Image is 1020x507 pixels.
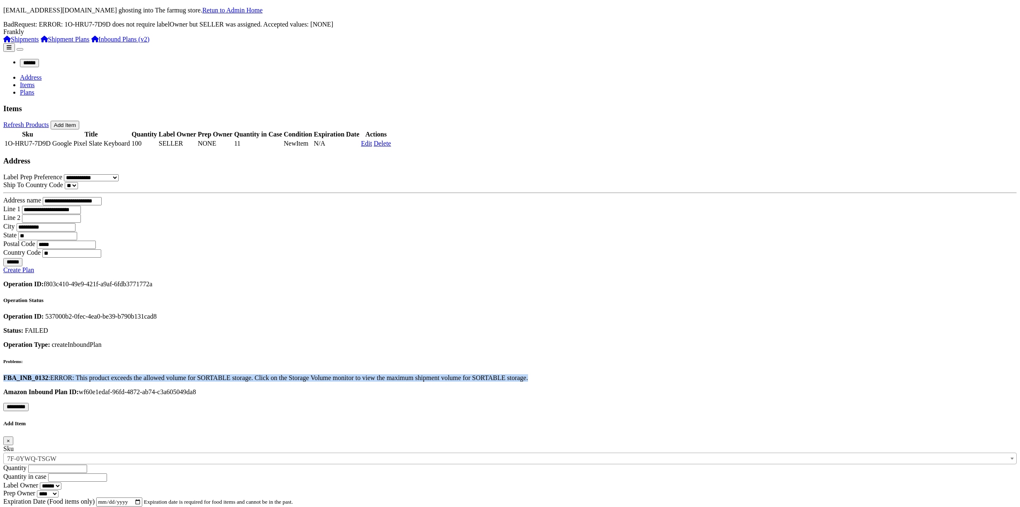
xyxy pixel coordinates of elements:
label: Prep Owner [3,490,35,497]
a: Refresh Products [3,121,49,128]
th: Sku [4,130,51,139]
label: Country Code [3,249,41,256]
span: Pro Sanitize Hand Sanitizer, 8 oz Bottles, 1 Carton, 12 bottles each Carton [3,453,1017,464]
label: City [3,223,15,230]
strong: Operation ID: [3,313,44,320]
th: Quantity in Case [234,130,282,139]
label: Line 1 [3,205,20,212]
a: Items [20,81,35,88]
th: Actions [360,130,391,139]
div: Frankly [3,28,1017,36]
small: Expiration date is required for food items and cannot be in the past. [144,499,293,505]
a: Create Plan [3,266,34,273]
button: Add Item [51,121,79,129]
strong: Operation Type: [3,341,50,348]
label: Line 2 [3,214,20,221]
td: 11 [234,139,282,148]
strong: Status: [3,327,23,334]
td: NewItem [283,139,312,148]
label: Label Owner [3,482,38,489]
h5: Add Item [3,420,1017,427]
strong: FBA_INB_0132 [3,374,48,381]
a: Retun to Admin Home [202,7,263,14]
a: Shipments [3,36,39,43]
th: Label Owner [158,130,197,139]
strong: Operation ID: [3,280,44,288]
td: 1O-HRU7-7D9D [4,139,51,148]
label: Label Prep Preference [3,173,62,180]
p: [EMAIL_ADDRESS][DOMAIN_NAME] ghosting into The farmug store. [3,7,1017,14]
a: Inbound Plans (v2) [91,36,150,43]
div: BadRequest: ERROR: 1O-HRU7-7D9D does not require labelOwner but SELLER was assigned. Accepted val... [3,21,1017,28]
span: Pro Sanitize Hand Sanitizer, 8 oz Bottles, 1 Carton, 12 bottles each Carton [4,453,1016,465]
label: Postal Code [3,240,35,247]
a: Address [20,74,41,81]
th: Expiration Date [313,130,360,139]
p: 537000b2-0fec-4ea0-be39-b790b131cad8 [3,313,1017,320]
p: createInboundPlan [3,341,1017,349]
td: N/A [313,139,360,148]
label: Expiration Date (Food items only) [3,498,95,505]
th: Prep Owner [197,130,233,139]
td: NONE [197,139,233,148]
th: Condition [283,130,312,139]
th: Title [52,130,130,139]
label: Address name [3,197,41,204]
p: wf60e1edaf-96fd-4872-ab74-c3a605049da8 [3,388,1017,396]
label: State [3,232,17,239]
span: × [7,438,10,444]
a: Plans [20,89,34,96]
label: Quantity in case [3,473,46,480]
th: Quantity [131,130,157,139]
a: Delete [374,140,391,147]
p: FAILED [3,327,1017,334]
td: Google Pixel Slate Keyboard [52,139,130,148]
label: Ship To Country Code [3,181,63,188]
button: Toggle navigation [17,48,23,51]
h3: Items [3,104,1017,113]
h5: Operation Status [3,297,1017,304]
h3: Address [3,156,1017,166]
td: SELLER [158,139,197,148]
button: Close [3,436,13,445]
label: Quantity [3,464,27,471]
td: 100 [131,139,157,148]
strong: Amazon Inbound Plan ID: [3,388,79,395]
a: Edit [361,140,372,147]
div: : ERROR: This product exceeds the allowed volume for SORTABLE storage. Click on the Storage Volum... [3,374,1017,382]
p: f803c410-49e9-421f-a9af-6fdb3771772a [3,280,1017,288]
label: Sku [3,445,14,452]
a: Shipment Plans [41,36,90,43]
h6: Problems: [3,359,1017,364]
